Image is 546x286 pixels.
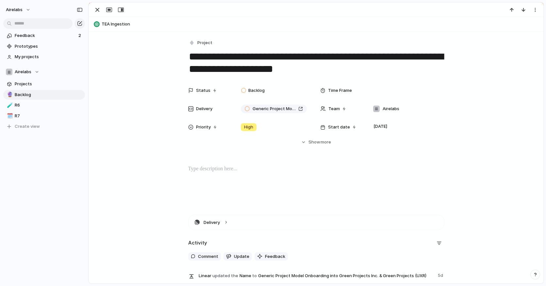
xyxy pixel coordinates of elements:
[3,42,85,51] a: Prototypes
[7,102,11,109] div: 🧪
[223,252,252,261] button: Update
[3,122,85,131] button: Create view
[328,106,340,112] span: Team
[212,273,238,279] span: updated the
[196,106,212,112] span: Delivery
[3,100,85,110] a: 🧪R6
[199,273,211,279] span: Linear
[188,38,214,48] button: Project
[234,253,249,260] span: Update
[244,124,253,130] span: High
[241,105,307,113] a: Generic Project Model Onboarding into Green Projects Inc. & Green Projects (UXR)
[188,239,207,247] h2: Activity
[15,32,76,39] span: Feedback
[255,252,288,261] button: Feedback
[372,123,389,130] span: [DATE]
[102,21,540,27] span: TEA Ingestion
[265,253,285,260] span: Feedback
[248,87,265,94] span: Backlog
[3,79,85,89] a: Projects
[308,139,320,145] span: Show
[252,273,257,279] span: to
[188,136,444,148] button: Showmore
[15,92,83,98] span: Backlog
[15,102,83,109] span: R6
[6,92,12,98] button: 🔮
[328,124,350,130] span: Start date
[3,67,85,77] button: Airelabs
[3,5,34,15] button: airelabs
[438,271,444,279] span: 5d
[328,87,352,94] span: Time Frame
[15,123,40,130] span: Create view
[188,252,221,261] button: Comment
[15,69,31,75] span: Airelabs
[196,87,210,94] span: Status
[6,113,12,119] button: 🗓️
[3,52,85,62] a: My projects
[15,113,83,119] span: R7
[198,253,218,260] span: Comment
[3,111,85,121] a: 🗓️R7
[7,91,11,98] div: 🔮
[92,19,540,29] button: TEA Ingestion
[199,271,434,280] span: Name Generic Project Model Onboarding into Green Projects Inc. & Green Projects (UXR)
[3,90,85,100] a: 🔮Backlog
[321,139,331,145] span: more
[6,102,12,109] button: 🧪
[189,215,444,230] button: Delivery
[15,43,83,50] span: Prototypes
[15,54,83,60] span: My projects
[78,32,82,39] span: 2
[6,7,23,13] span: airelabs
[7,112,11,120] div: 🗓️
[197,40,212,46] span: Project
[196,124,211,130] span: Priority
[253,106,296,112] span: Generic Project Model Onboarding into Green Projects Inc. & Green Projects (UXR)
[383,106,399,112] span: Airelabs
[15,81,83,87] span: Projects
[3,31,85,41] a: Feedback2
